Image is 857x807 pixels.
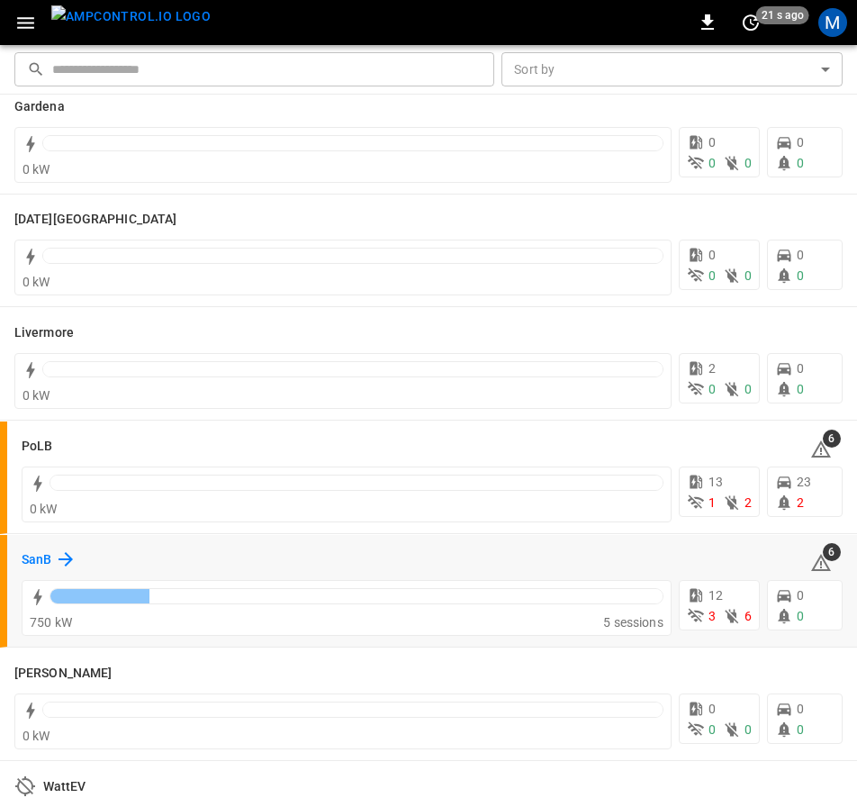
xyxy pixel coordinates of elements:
span: 0 [708,722,716,737]
span: 0 [797,248,804,262]
span: 0 kW [23,729,50,743]
span: 2 [797,495,804,510]
span: 0 kW [23,388,50,403]
h6: WattEV [43,777,86,797]
span: 0 [708,268,716,283]
span: 0 [708,156,716,170]
span: 0 kW [23,275,50,289]
span: 2 [744,495,752,510]
span: 0 [797,702,804,716]
span: 6 [823,543,841,561]
h6: Vernon [14,664,112,684]
span: 3 [708,609,716,623]
span: 6 [823,430,841,448]
span: 0 [744,268,752,283]
span: 0 [708,702,716,716]
span: 0 [797,382,804,396]
span: 0 [797,156,804,170]
span: 0 [797,588,804,603]
span: 1 [708,495,716,510]
h6: Gardena [14,97,65,117]
h6: PoLB [22,437,52,457]
span: 6 [744,609,752,623]
h6: Livermore [14,323,74,343]
span: 0 [744,156,752,170]
span: 12 [708,588,723,603]
img: ampcontrol.io logo [51,5,211,28]
span: 0 [744,382,752,396]
span: 0 [797,609,804,623]
span: 0 [708,248,716,262]
button: set refresh interval [736,8,765,37]
span: 5 sessions [603,615,663,630]
h6: Karma Center [14,210,176,230]
span: 0 [797,361,804,376]
span: 0 [797,268,804,283]
span: 0 [708,382,716,396]
span: 0 [797,722,804,737]
span: 2 [708,361,716,376]
div: profile-icon [818,8,847,37]
span: 0 kW [30,502,58,516]
span: 23 [797,475,811,489]
h6: SanB [22,550,51,570]
span: 21 s ago [756,6,809,24]
span: 750 kW [30,615,72,630]
span: 0 [744,722,752,737]
span: 0 [797,135,804,150]
span: 0 [708,135,716,150]
span: 13 [708,475,723,489]
span: 0 kW [23,162,50,177]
